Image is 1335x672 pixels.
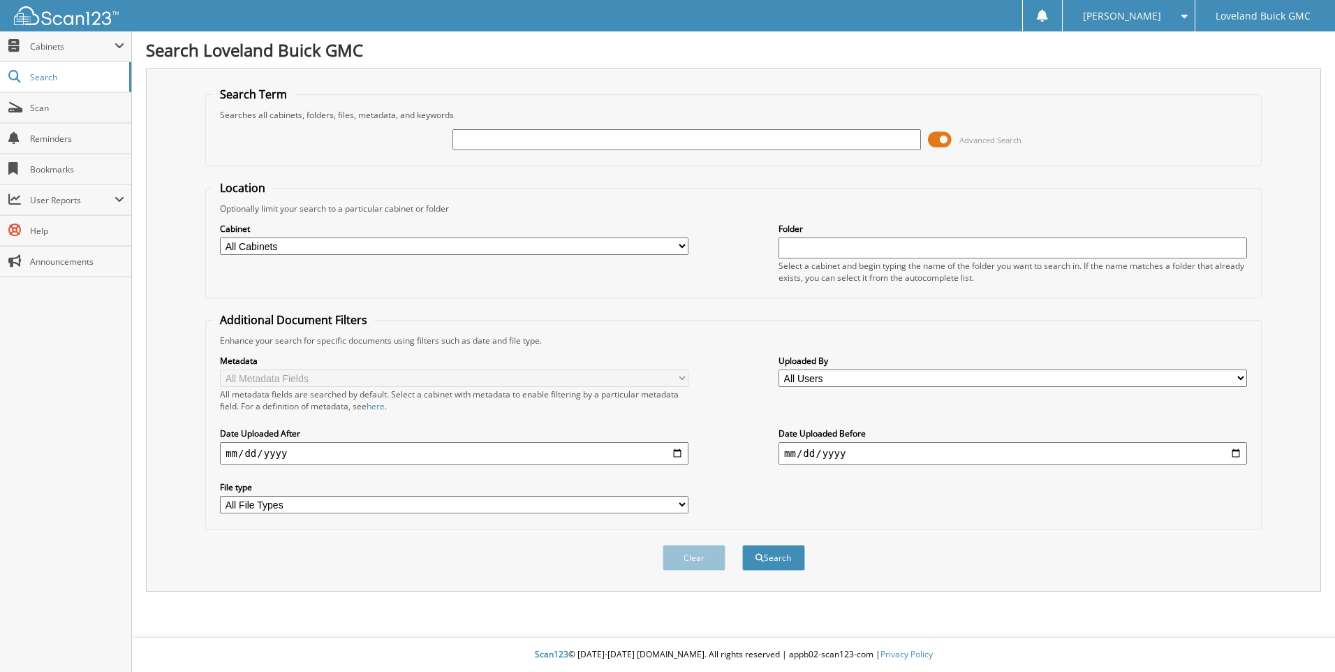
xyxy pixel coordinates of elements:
input: start [220,442,688,465]
span: Scan [30,102,124,114]
label: Folder [779,223,1247,235]
span: Bookmarks [30,163,124,175]
span: Loveland Buick GMC [1216,12,1311,20]
label: Date Uploaded After [220,428,688,439]
span: Announcements [30,256,124,268]
span: [PERSON_NAME] [1083,12,1161,20]
a: here [367,400,385,412]
div: Optionally limit your search to a particular cabinet or folder [213,203,1254,214]
div: Enhance your search for specific documents using filters such as date and file type. [213,335,1254,346]
a: Privacy Policy [880,648,933,660]
legend: Search Term [213,87,294,102]
label: Cabinet [220,223,688,235]
span: Cabinets [30,41,115,52]
label: Metadata [220,355,688,367]
span: Advanced Search [959,135,1021,145]
label: Uploaded By [779,355,1247,367]
div: Select a cabinet and begin typing the name of the folder you want to search in. If the name match... [779,260,1247,284]
span: Help [30,225,124,237]
legend: Additional Document Filters [213,312,374,328]
button: Clear [663,545,725,571]
input: end [779,442,1247,465]
legend: Location [213,180,272,196]
label: Date Uploaded Before [779,428,1247,439]
button: Search [742,545,805,571]
div: All metadata fields are searched by default. Select a cabinet with metadata to enable filtering b... [220,388,688,412]
label: File type [220,481,688,493]
span: User Reports [30,194,115,206]
span: Scan123 [535,648,568,660]
div: © [DATE]-[DATE] [DOMAIN_NAME]. All rights reserved | appb02-scan123-com | [132,638,1335,672]
span: Reminders [30,133,124,145]
span: Search [30,71,122,83]
h1: Search Loveland Buick GMC [146,38,1321,61]
div: Searches all cabinets, folders, files, metadata, and keywords [213,109,1254,121]
img: scan123-logo-white.svg [14,6,119,25]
